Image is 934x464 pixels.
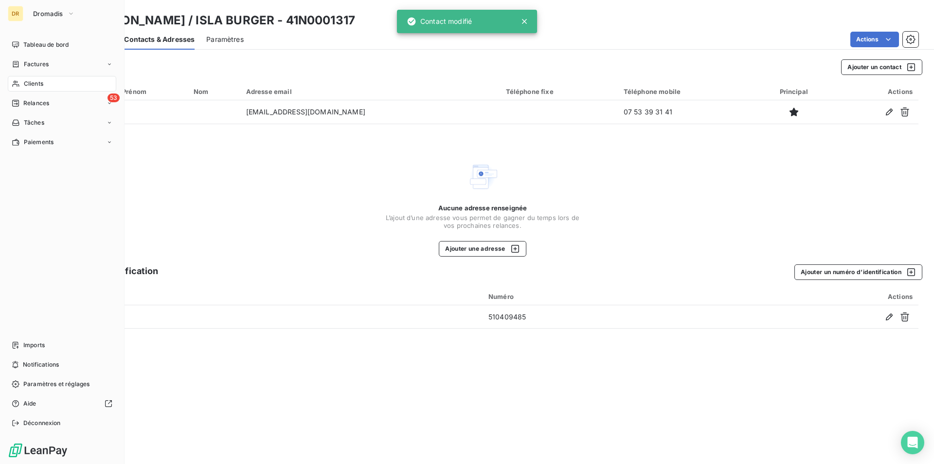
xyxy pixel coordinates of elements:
span: Aucune adresse renseignée [438,204,527,212]
span: Déconnexion [23,419,61,427]
div: Téléphone fixe [506,88,612,95]
span: Tâches [24,118,44,127]
span: Contacts & Adresses [124,35,195,44]
button: Actions [850,32,899,47]
td: 07 53 39 31 41 [618,100,754,124]
span: Imports [23,341,45,350]
div: Type [53,292,477,301]
div: Contact modifié [407,13,472,30]
button: Ajouter une adresse [439,241,526,257]
span: L’ajout d’une adresse vous permet de gagner du temps lors de vos prochaines relances. [385,214,580,229]
div: Prénom [122,88,182,95]
div: Adresse email [246,88,494,95]
button: Ajouter un contact [841,59,922,75]
h3: [PERSON_NAME] / ISLA BURGER - 41N0001317 [86,12,355,29]
div: Open Intercom Messenger [901,431,924,454]
button: Ajouter un numéro d’identification [794,264,922,280]
img: Logo LeanPay [8,443,68,458]
span: Relances [23,99,49,108]
div: Numéro [488,293,710,300]
img: Empty state [467,161,498,192]
span: 53 [108,93,120,102]
div: Actions [839,88,913,95]
a: Aide [8,396,116,411]
span: Paramètres [206,35,244,44]
td: [EMAIL_ADDRESS][DOMAIN_NAME] [240,100,500,124]
span: Clients [24,79,43,88]
div: Actions [722,293,913,300]
div: Nom [194,88,234,95]
span: Tableau de bord [23,40,69,49]
span: Aide [23,399,36,408]
span: Paramètres et réglages [23,380,90,389]
div: Principal [760,88,827,95]
span: Paiements [24,138,54,147]
span: Notifications [23,360,59,369]
span: Factures [24,60,49,69]
span: Dromadis [33,10,63,18]
div: DR [8,6,23,21]
td: SIREN [47,305,483,329]
div: Téléphone mobile [624,88,748,95]
td: 510409485 [483,305,716,329]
